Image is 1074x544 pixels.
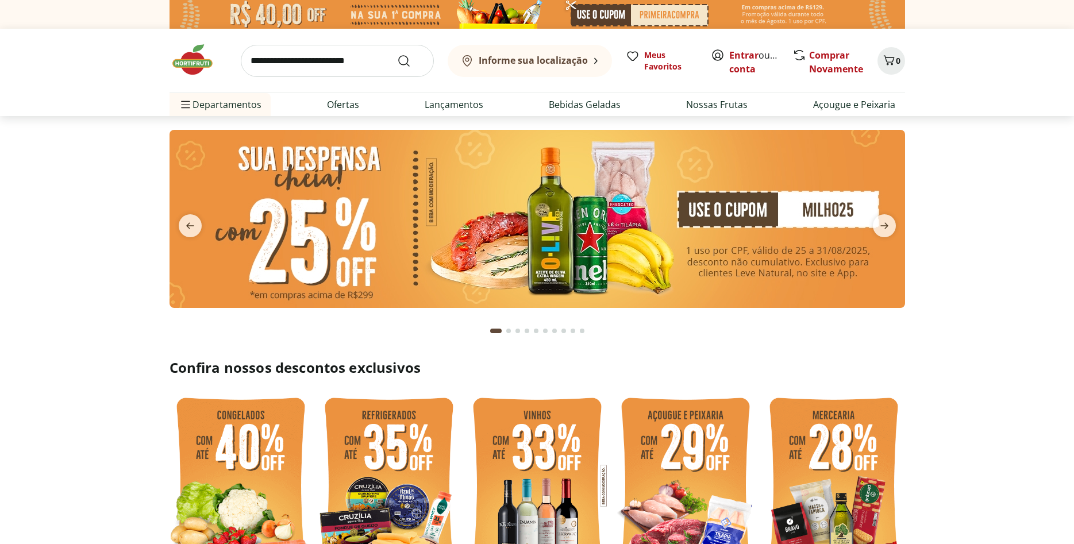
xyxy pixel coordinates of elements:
a: Bebidas Geladas [549,98,621,111]
button: Menu [179,91,193,118]
span: Departamentos [179,91,261,118]
button: Carrinho [877,47,905,75]
a: Meus Favoritos [626,49,697,72]
a: Entrar [729,49,759,61]
button: Go to page 9 from fs-carousel [568,317,578,345]
a: Açougue e Peixaria [813,98,895,111]
a: Lançamentos [425,98,483,111]
img: Hortifruti [170,43,227,77]
button: Go to page 10 from fs-carousel [578,317,587,345]
button: Go to page 5 from fs-carousel [532,317,541,345]
span: Meus Favoritos [644,49,697,72]
button: Current page from fs-carousel [488,317,504,345]
a: Comprar Novamente [809,49,863,75]
button: Go to page 8 from fs-carousel [559,317,568,345]
h2: Confira nossos descontos exclusivos [170,358,905,377]
button: Informe sua localização [448,45,612,77]
button: Go to page 3 from fs-carousel [513,317,522,345]
button: Go to page 4 from fs-carousel [522,317,532,345]
span: ou [729,48,780,76]
input: search [241,45,434,77]
img: cupom [170,130,905,308]
button: Submit Search [397,54,425,68]
a: Ofertas [327,98,359,111]
button: previous [170,214,211,237]
button: Go to page 2 from fs-carousel [504,317,513,345]
a: Nossas Frutas [686,98,748,111]
a: Criar conta [729,49,792,75]
b: Informe sua localização [479,54,588,67]
button: Go to page 6 from fs-carousel [541,317,550,345]
span: 0 [896,55,900,66]
button: next [864,214,905,237]
button: Go to page 7 from fs-carousel [550,317,559,345]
